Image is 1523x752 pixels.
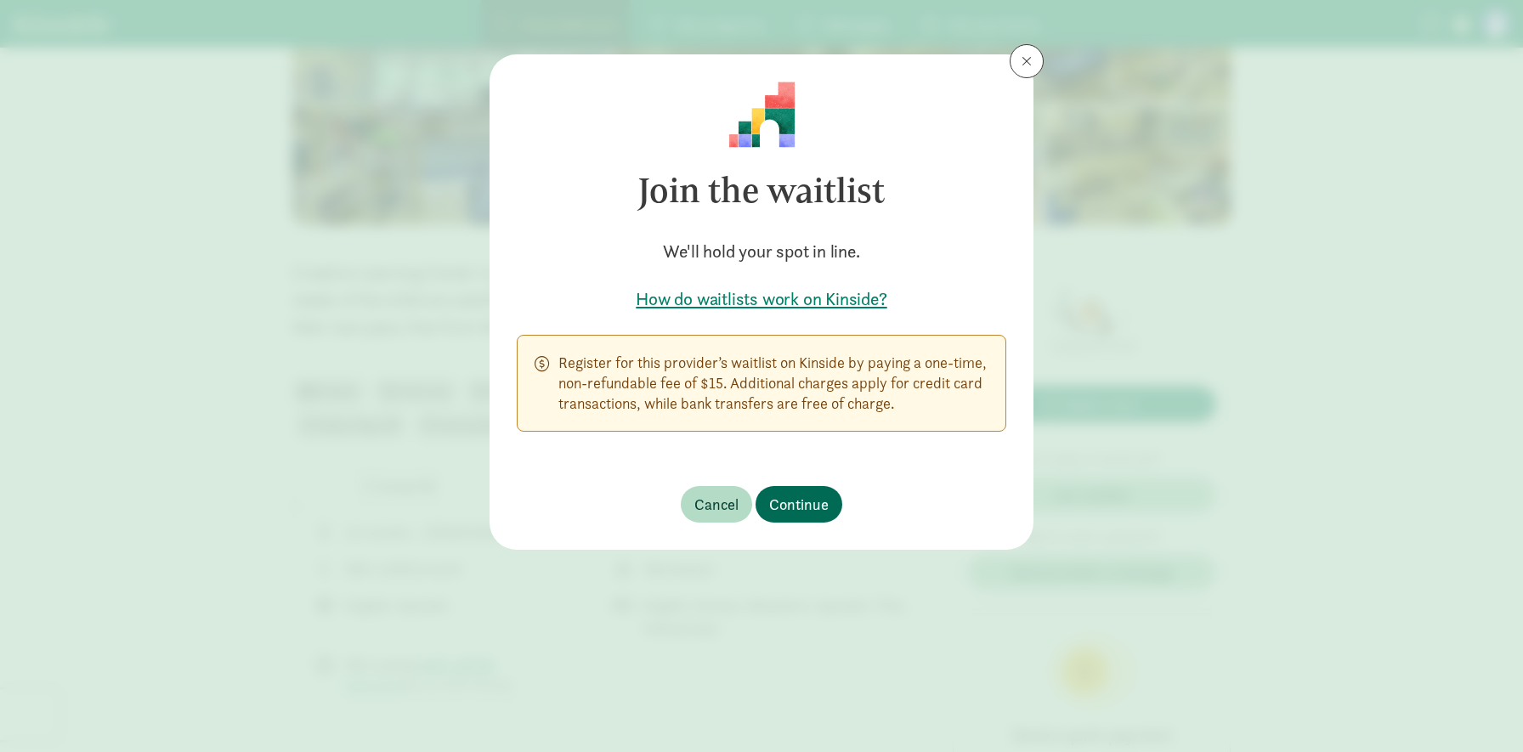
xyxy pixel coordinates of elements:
p: Register for this provider’s waitlist on Kinside by paying a one-time, non-refundable fee of $15.... [558,353,988,414]
span: Cancel [694,493,739,516]
span: Continue [769,493,829,516]
button: Cancel [681,486,752,523]
h5: We'll hold your spot in line. [517,240,1006,263]
h3: Join the waitlist [517,148,1006,233]
button: Continue [756,486,842,523]
a: How do waitlists work on Kinside? [517,287,1006,311]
